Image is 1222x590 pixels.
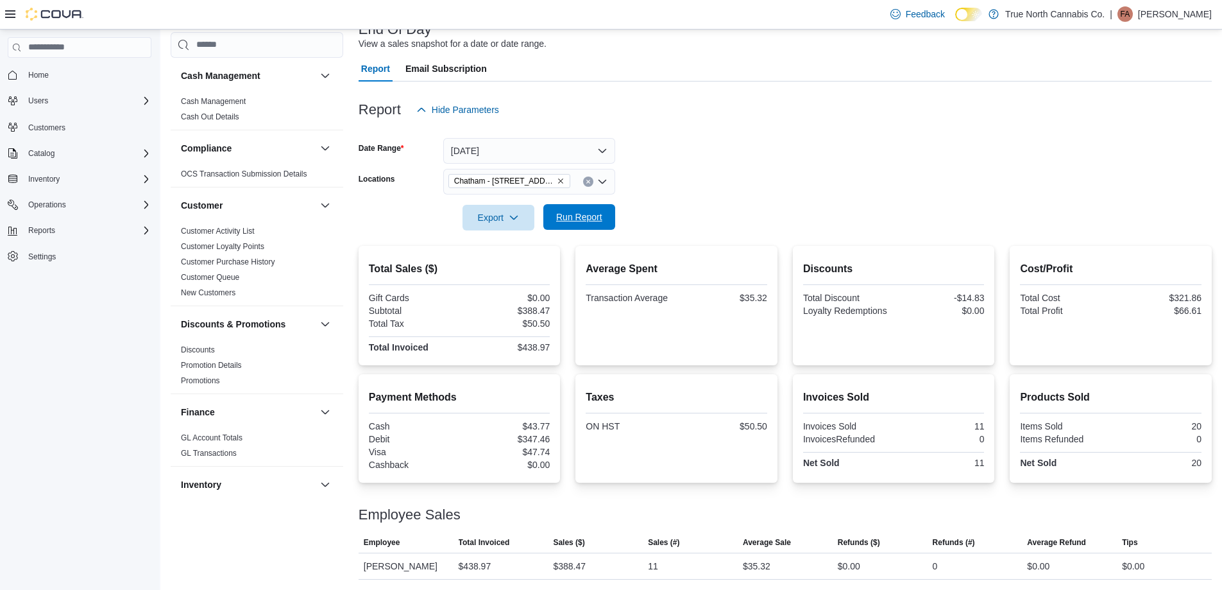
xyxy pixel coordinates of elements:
[1121,6,1130,22] span: FA
[3,196,157,214] button: Operations
[181,199,223,212] h3: Customer
[23,249,61,265] a: Settings
[28,252,56,262] span: Settings
[3,117,157,136] button: Customers
[3,65,157,84] button: Home
[803,390,985,405] h2: Invoices Sold
[462,434,550,444] div: $347.46
[369,293,457,303] div: Gift Cards
[1005,6,1105,22] p: True North Cannabis Co.
[181,69,315,82] button: Cash Management
[181,406,315,419] button: Finance
[743,559,770,574] div: $35.32
[933,537,975,548] span: Refunds (#)
[23,171,65,187] button: Inventory
[1020,421,1108,431] div: Items Sold
[679,293,767,303] div: $35.32
[364,537,400,548] span: Employee
[318,141,333,156] button: Compliance
[28,96,48,106] span: Users
[586,261,767,277] h2: Average Spent
[181,96,246,107] span: Cash Management
[318,404,333,420] button: Finance
[181,478,315,491] button: Inventory
[181,288,235,297] a: New Customers
[369,447,457,457] div: Visa
[181,227,255,236] a: Customer Activity List
[23,248,151,265] span: Settings
[896,421,984,431] div: 11
[181,257,275,267] span: Customer Purchase History
[181,361,242,370] a: Promotion Details
[3,247,157,266] button: Settings
[181,345,215,355] span: Discounts
[803,458,840,468] strong: Net Sold
[1020,306,1108,316] div: Total Profit
[1117,6,1133,22] div: Felicia-Ann Gagner
[955,8,982,21] input: Dark Mode
[1027,559,1049,574] div: $0.00
[803,306,891,316] div: Loyalty Redemptions
[28,225,55,236] span: Reports
[181,226,255,236] span: Customer Activity List
[359,37,547,51] div: View a sales snapshot for a date or date range.
[369,434,457,444] div: Debit
[369,306,457,316] div: Subtotal
[885,1,950,27] a: Feedback
[181,142,315,155] button: Compliance
[462,205,534,230] button: Export
[8,60,151,299] nav: Complex example
[361,56,390,82] span: Report
[1020,261,1201,277] h2: Cost/Profit
[462,306,550,316] div: $388.47
[1122,537,1137,548] span: Tips
[181,257,275,266] a: Customer Purchase History
[1114,421,1201,431] div: 20
[318,317,333,332] button: Discounts & Promotions
[181,433,242,442] a: GL Account Totals
[359,143,404,153] label: Date Range
[181,272,239,282] span: Customer Queue
[648,559,658,574] div: 11
[448,174,570,188] span: Chatham - 85 King St W
[586,293,674,303] div: Transaction Average
[181,448,237,458] span: GL Transactions
[896,434,984,444] div: 0
[896,293,984,303] div: -$14.83
[171,166,343,187] div: Compliance
[803,261,985,277] h2: Discounts
[470,205,527,230] span: Export
[369,342,429,352] strong: Total Invoiced
[586,390,767,405] h2: Taxes
[1020,390,1201,405] h2: Products Sold
[896,458,984,468] div: 11
[359,102,401,117] h3: Report
[1114,293,1201,303] div: $321.86
[803,421,891,431] div: Invoices Sold
[583,177,593,187] button: Clear input
[181,433,242,443] span: GL Account Totals
[28,70,49,80] span: Home
[181,478,221,491] h3: Inventory
[896,306,984,316] div: $0.00
[181,273,239,282] a: Customer Queue
[359,22,432,37] h3: End Of Day
[838,559,860,574] div: $0.00
[181,406,215,419] h3: Finance
[556,211,602,223] span: Run Report
[171,342,343,394] div: Discounts & Promotions
[23,93,53,108] button: Users
[181,288,235,298] span: New Customers
[679,421,767,431] div: $50.50
[743,537,791,548] span: Average Sale
[803,293,891,303] div: Total Discount
[181,449,237,458] a: GL Transactions
[23,67,54,83] a: Home
[803,434,891,444] div: InvoicesRefunded
[369,318,457,329] div: Total Tax
[933,559,938,574] div: 0
[906,8,945,21] span: Feedback
[557,177,564,185] button: Remove Chatham - 85 King St W from selection in this group
[1114,434,1201,444] div: 0
[1027,537,1086,548] span: Average Refund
